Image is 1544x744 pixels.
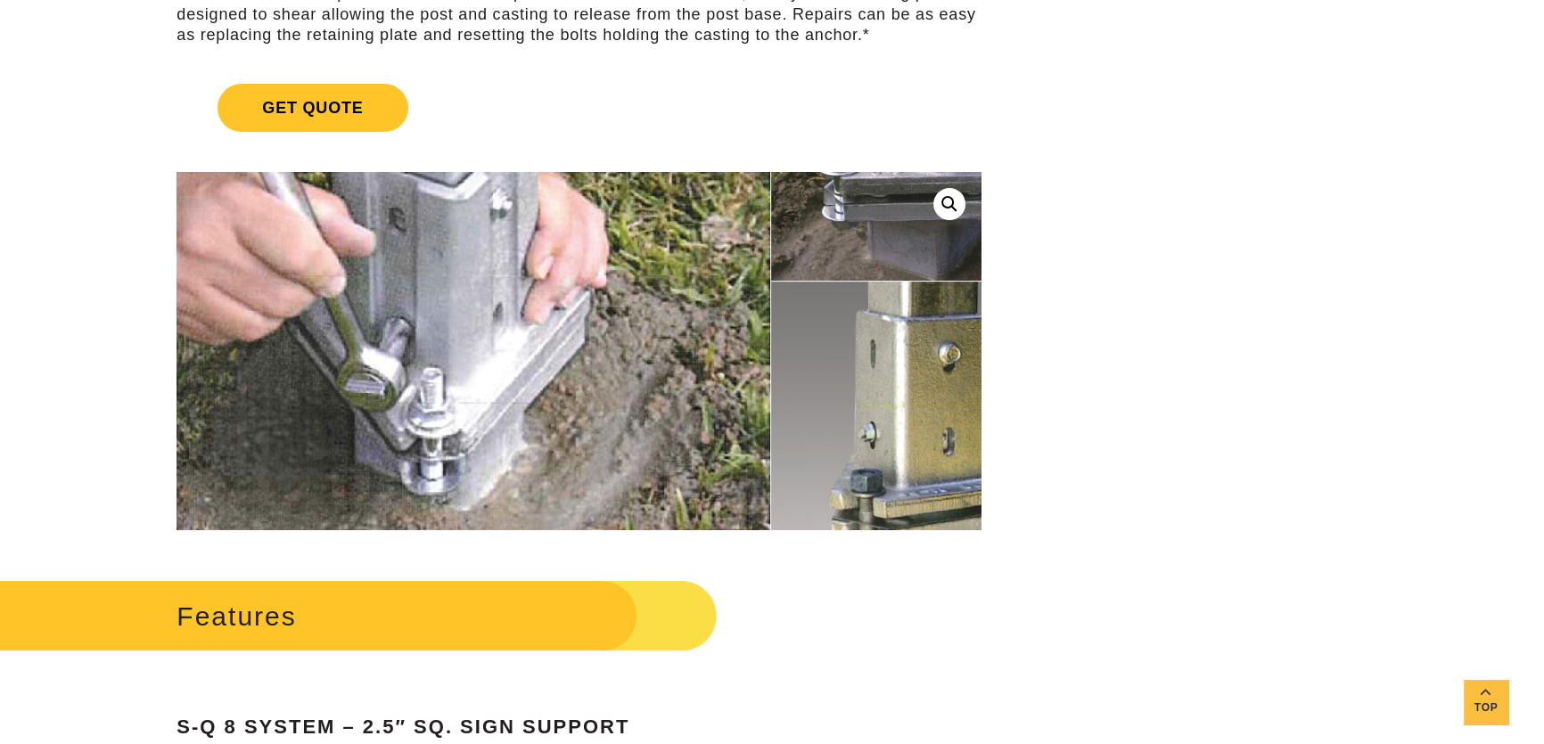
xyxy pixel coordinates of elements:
a: Get Quote [177,62,981,153]
strong: S-Q 8 System – 2.5″ Sq. Sign Support [177,715,629,738]
a: Top [1464,680,1508,724]
span: Top [1464,698,1508,718]
span: Get Quote [218,84,407,132]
